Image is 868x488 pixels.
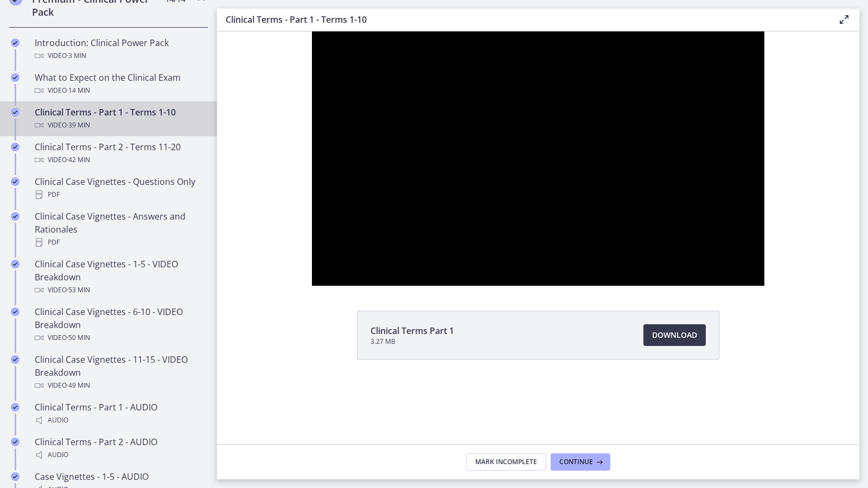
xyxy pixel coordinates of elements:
div: Audio [35,414,204,427]
span: · 39 min [67,119,90,132]
span: · 50 min [67,331,90,344]
iframe: Video Lesson [217,31,859,286]
span: · 49 min [67,379,90,392]
div: Video [35,331,204,344]
i: Completed [11,403,20,412]
div: Audio [35,448,204,461]
div: PDF [35,236,204,249]
div: Clinical Case Vignettes - Questions Only [35,175,204,201]
span: · 14 min [67,84,90,97]
span: 3.27 MB [371,337,454,346]
i: Completed [11,355,20,364]
span: Continue [559,458,593,466]
a: Download [643,324,706,346]
div: Clinical Case Vignettes - 11-15 - VIDEO Breakdown [35,353,204,392]
div: Clinical Terms - Part 2 - AUDIO [35,435,204,461]
i: Completed [11,177,20,186]
button: Mark Incomplete [466,453,546,471]
div: Video [35,84,204,97]
div: Video [35,49,204,62]
span: Mark Incomplete [475,458,537,466]
div: Clinical Terms - Part 1 - Terms 1-10 [35,106,204,132]
div: PDF [35,188,204,201]
i: Completed [11,38,20,47]
div: Clinical Case Vignettes - 1-5 - VIDEO Breakdown [35,258,204,297]
div: Video [35,379,204,392]
span: Clinical Terms Part 1 [371,324,454,337]
i: Completed [11,143,20,151]
div: Clinical Case Vignettes - Answers and Rationales [35,210,204,249]
span: Download [652,329,697,342]
div: Video [35,284,204,297]
i: Completed [11,212,20,221]
div: Introduction: Clinical Power Pack [35,36,204,62]
i: Completed [11,307,20,316]
i: Completed [11,438,20,446]
h3: Clinical Terms - Part 1 - Terms 1-10 [226,13,820,26]
button: Continue [551,453,610,471]
span: · 42 min [67,153,90,166]
i: Completed [11,472,20,481]
div: Clinical Terms - Part 2 - Terms 11-20 [35,140,204,166]
div: Clinical Case Vignettes - 6-10 - VIDEO Breakdown [35,305,204,344]
span: · 3 min [67,49,86,62]
i: Completed [11,73,20,82]
div: Video [35,119,204,132]
div: What to Expect on the Clinical Exam [35,71,204,97]
i: Completed [11,260,20,268]
span: · 53 min [67,284,90,297]
div: Clinical Terms - Part 1 - AUDIO [35,401,204,427]
div: Video [35,153,204,166]
i: Completed [11,108,20,117]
